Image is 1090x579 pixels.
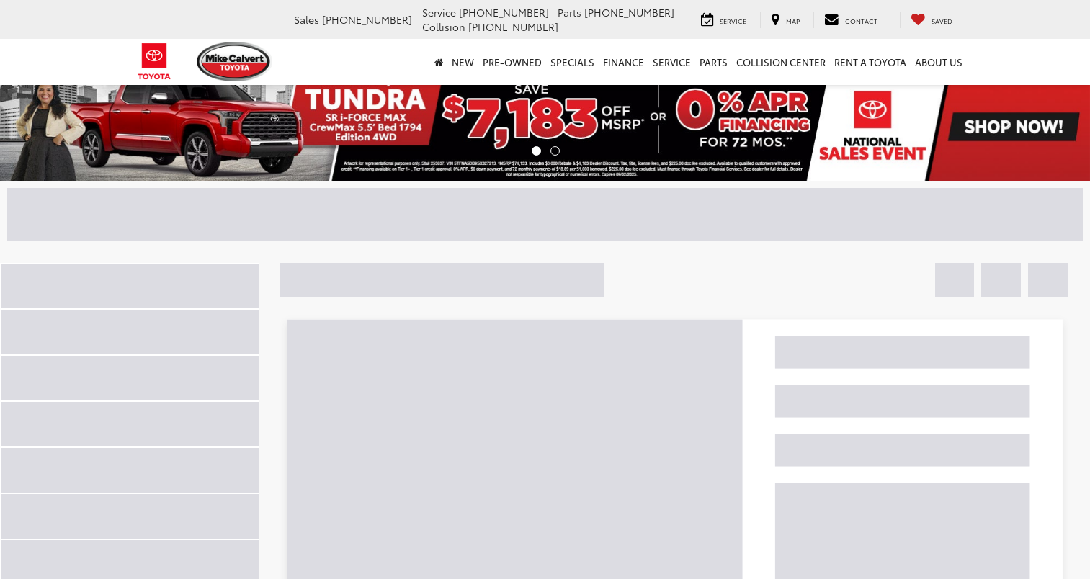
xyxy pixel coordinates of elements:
[830,39,911,85] a: Rent a Toyota
[322,12,412,27] span: [PHONE_NUMBER]
[911,39,967,85] a: About Us
[845,16,877,25] span: Contact
[813,12,888,28] a: Contact
[690,12,757,28] a: Service
[546,39,599,85] a: Specials
[128,38,182,85] img: Toyota
[760,12,810,28] a: Map
[695,39,732,85] a: Parts
[447,39,478,85] a: New
[558,5,581,19] span: Parts
[932,16,952,25] span: Saved
[422,19,465,34] span: Collision
[459,5,549,19] span: [PHONE_NUMBER]
[430,39,447,85] a: Home
[584,5,674,19] span: [PHONE_NUMBER]
[422,5,456,19] span: Service
[294,12,319,27] span: Sales
[900,12,963,28] a: My Saved Vehicles
[786,16,800,25] span: Map
[197,42,273,81] img: Mike Calvert Toyota
[599,39,648,85] a: Finance
[648,39,695,85] a: Service
[732,39,830,85] a: Collision Center
[478,39,546,85] a: Pre-Owned
[468,19,558,34] span: [PHONE_NUMBER]
[720,16,746,25] span: Service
